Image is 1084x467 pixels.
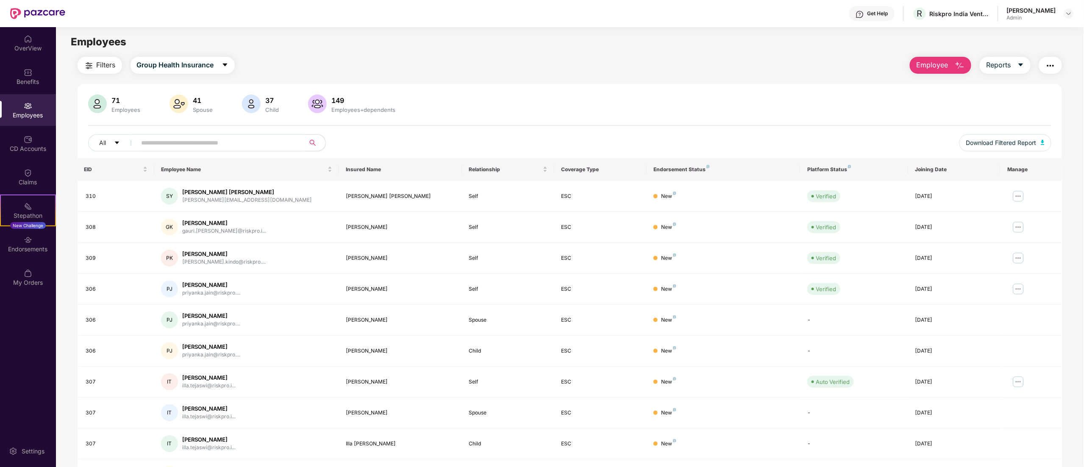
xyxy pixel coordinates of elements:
[305,139,321,146] span: search
[673,284,676,288] img: svg+xml;base64,PHN2ZyB4bWxucz0iaHR0cDovL3d3dy53My5vcmcvMjAwMC9zdmciIHdpZHRoPSI4IiBoZWlnaHQ9IjgiIH...
[161,311,178,328] div: PJ
[86,285,148,293] div: 306
[661,440,676,448] div: New
[469,378,548,386] div: Self
[908,158,1001,181] th: Joining Date
[915,285,994,293] div: [DATE]
[673,377,676,381] img: svg+xml;base64,PHN2ZyB4bWxucz0iaHR0cDovL3d3dy53My5vcmcvMjAwMC9zdmciIHdpZHRoPSI4IiBoZWlnaHQ9IjgiIH...
[88,134,140,151] button: Allcaret-down
[182,258,266,266] div: [PERSON_NAME].kindo@riskpro....
[182,227,266,235] div: gauri.[PERSON_NAME]@riskpro.i...
[182,413,236,421] div: illa.tejaswi@riskpro.i...
[561,285,640,293] div: ESC
[330,106,397,113] div: Employees+dependents
[469,316,548,324] div: Spouse
[78,57,122,74] button: Filters
[915,440,994,448] div: [DATE]
[9,447,17,456] img: svg+xml;base64,PHN2ZyBpZD0iU2V0dGluZy0yMHgyMCIgeG1sbnM9Imh0dHA6Ly93d3cudzMub3JnLzIwMDAvc3ZnIiB3aW...
[86,254,148,262] div: 309
[807,166,901,173] div: Platform Status
[673,346,676,350] img: svg+xml;base64,PHN2ZyB4bWxucz0iaHR0cDovL3d3dy53My5vcmcvMjAwMC9zdmciIHdpZHRoPSI4IiBoZWlnaHQ9IjgiIH...
[1012,189,1025,203] img: manageButton
[346,409,455,417] div: [PERSON_NAME]
[24,269,32,278] img: svg+xml;base64,PHN2ZyBpZD0iTXlfT3JkZXJzIiBkYXRhLW5hbWU9Ik15IE9yZGVycyIgeG1sbnM9Imh0dHA6Ly93d3cudz...
[346,192,455,200] div: [PERSON_NAME] [PERSON_NAME]
[661,192,676,200] div: New
[561,440,640,448] div: ESC
[346,223,455,231] div: [PERSON_NAME]
[1007,14,1056,21] div: Admin
[661,254,676,262] div: New
[182,382,236,390] div: illa.tejaswi@riskpro.i...
[161,188,178,205] div: SY
[462,158,554,181] th: Relationship
[1007,6,1056,14] div: [PERSON_NAME]
[561,223,640,231] div: ESC
[816,378,850,386] div: Auto Verified
[86,440,148,448] div: 307
[182,281,240,289] div: [PERSON_NAME]
[661,285,676,293] div: New
[856,10,864,19] img: svg+xml;base64,PHN2ZyBpZD0iSGVscC0zMngzMiIgeG1sbnM9Imh0dHA6Ly93d3cudzMub3JnLzIwMDAvc3ZnIiB3aWR0aD...
[182,320,240,328] div: priyanka.jain@riskpro....
[110,96,142,105] div: 71
[182,289,240,297] div: priyanka.jain@riskpro....
[222,61,228,69] span: caret-down
[182,188,312,196] div: [PERSON_NAME] [PERSON_NAME]
[561,378,640,386] div: ESC
[86,409,148,417] div: 307
[346,440,455,448] div: Illa [PERSON_NAME]
[346,378,455,386] div: [PERSON_NAME]
[71,36,126,48] span: Employees
[161,250,178,267] div: PK
[305,134,326,151] button: search
[86,223,148,231] div: 308
[469,347,548,355] div: Child
[673,315,676,319] img: svg+xml;base64,PHN2ZyB4bWxucz0iaHR0cDovL3d3dy53My5vcmcvMjAwMC9zdmciIHdpZHRoPSI4IiBoZWlnaHQ9IjgiIH...
[182,436,236,444] div: [PERSON_NAME]
[330,96,397,105] div: 149
[86,378,148,386] div: 307
[915,409,994,417] div: [DATE]
[469,409,548,417] div: Spouse
[673,192,676,195] img: svg+xml;base64,PHN2ZyB4bWxucz0iaHR0cDovL3d3dy53My5vcmcvMjAwMC9zdmciIHdpZHRoPSI4IiBoZWlnaHQ9IjgiIH...
[161,342,178,359] div: PJ
[706,165,710,168] img: svg+xml;base64,PHN2ZyB4bWxucz0iaHR0cDovL3d3dy53My5vcmcvMjAwMC9zdmciIHdpZHRoPSI4IiBoZWlnaHQ9IjgiIH...
[100,138,106,147] span: All
[561,192,640,200] div: ESC
[1012,220,1025,234] img: manageButton
[915,316,994,324] div: [DATE]
[346,254,455,262] div: [PERSON_NAME]
[816,285,836,293] div: Verified
[816,192,836,200] div: Verified
[182,196,312,204] div: [PERSON_NAME][EMAIL_ADDRESS][DOMAIN_NAME]
[673,253,676,257] img: svg+xml;base64,PHN2ZyB4bWxucz0iaHR0cDovL3d3dy53My5vcmcvMjAwMC9zdmciIHdpZHRoPSI4IiBoZWlnaHQ9IjgiIH...
[24,35,32,43] img: svg+xml;base64,PHN2ZyBpZD0iSG9tZSIgeG1sbnM9Imh0dHA6Ly93d3cudzMub3JnLzIwMDAvc3ZnIiB3aWR0aD0iMjAiIG...
[182,219,266,227] div: [PERSON_NAME]
[182,250,266,258] div: [PERSON_NAME]
[97,60,116,70] span: Filters
[1065,10,1072,17] img: svg+xml;base64,PHN2ZyBpZD0iRHJvcGRvd24tMzJ4MzIiIHhtbG5zPSJodHRwOi8vd3d3LnczLm9yZy8yMDAwL3N2ZyIgd2...
[561,316,640,324] div: ESC
[161,373,178,390] div: IT
[561,347,640,355] div: ESC
[131,57,235,74] button: Group Health Insurancecaret-down
[673,222,676,226] img: svg+xml;base64,PHN2ZyB4bWxucz0iaHR0cDovL3d3dy53My5vcmcvMjAwMC9zdmciIHdpZHRoPSI4IiBoZWlnaHQ9IjgiIH...
[24,236,32,244] img: svg+xml;base64,PHN2ZyBpZD0iRW5kb3JzZW1lbnRzIiB4bWxucz0iaHR0cDovL3d3dy53My5vcmcvMjAwMC9zdmciIHdpZH...
[915,347,994,355] div: [DATE]
[10,222,46,229] div: New Challenge
[469,192,548,200] div: Self
[161,435,178,452] div: IT
[1001,158,1062,181] th: Manage
[192,106,215,113] div: Spouse
[800,428,908,459] td: -
[182,405,236,413] div: [PERSON_NAME]
[88,95,107,113] img: svg+xml;base64,PHN2ZyB4bWxucz0iaHR0cDovL3d3dy53My5vcmcvMjAwMC9zdmciIHhtbG5zOnhsaW5rPSJodHRwOi8vd3...
[561,254,640,262] div: ESC
[959,134,1052,151] button: Download Filtered Report
[24,68,32,77] img: svg+xml;base64,PHN2ZyBpZD0iQmVuZWZpdHMiIHhtbG5zPSJodHRwOi8vd3d3LnczLm9yZy8yMDAwL3N2ZyIgd2lkdGg9Ij...
[980,57,1031,74] button: Reportscaret-down
[182,351,240,359] div: priyanka.jain@riskpro....
[554,158,647,181] th: Coverage Type
[800,398,908,428] td: -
